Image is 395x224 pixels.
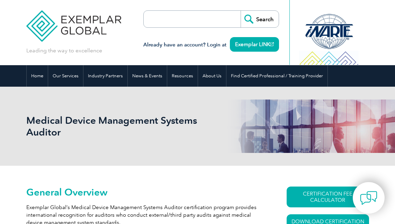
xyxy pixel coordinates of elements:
img: contact-chat.png [360,189,377,207]
a: Our Services [48,65,83,87]
h3: Already have an account? Login at [143,41,279,49]
a: Find Certified Professional / Training Provider [226,65,327,87]
a: Exemplar LINK [230,37,279,52]
p: Leading the way to excellence [26,47,102,54]
a: Home [27,65,48,87]
a: About Us [198,65,226,87]
a: News & Events [128,65,167,87]
a: Industry Partners [83,65,127,87]
h1: Medical Device Management Systems Auditor [26,114,215,138]
img: open_square.png [270,42,274,46]
a: CERTIFICATION FEE CALCULATOR [287,187,369,207]
a: Resources [167,65,198,87]
input: Search [241,11,279,27]
h2: General Overview [26,187,266,198]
